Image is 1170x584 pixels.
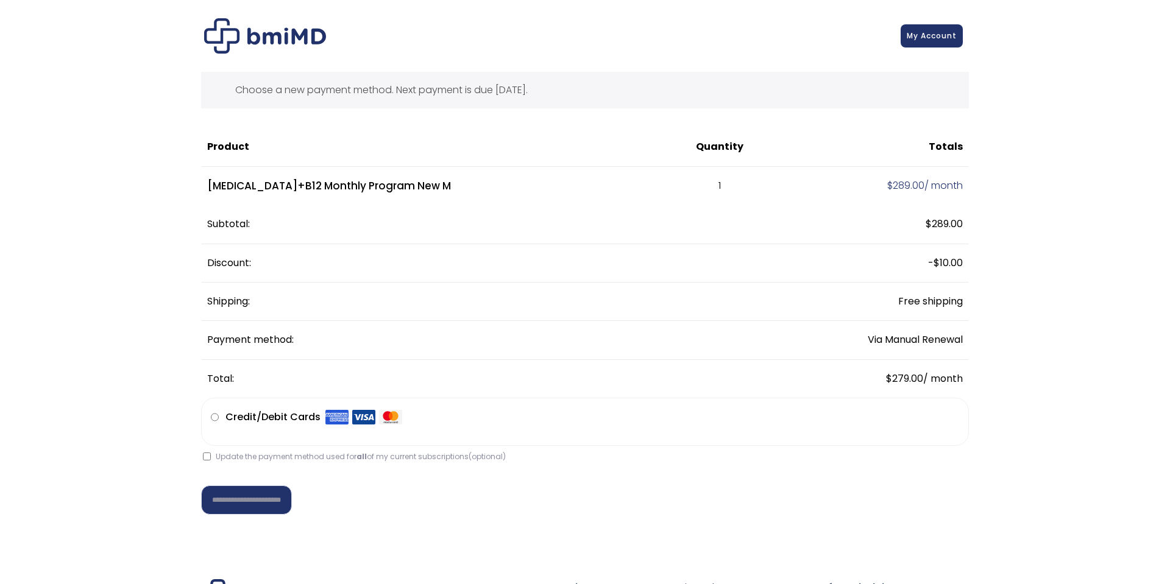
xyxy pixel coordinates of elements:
td: / month [774,167,969,206]
span: 279.00 [886,371,923,385]
td: [MEDICAL_DATA]+B12 Monthly Program New M [201,167,666,206]
span: $ [934,256,940,270]
img: Amex [325,409,349,425]
td: - [774,244,969,283]
strong: all [356,451,367,462]
th: Quantity [666,128,775,166]
span: $ [887,178,893,192]
th: Discount: [201,244,774,283]
span: (optional) [469,451,506,462]
span: 289.00 [926,217,963,231]
span: 289.00 [887,178,924,192]
img: Visa [352,409,375,425]
img: Checkout [204,18,326,54]
span: $ [886,371,892,385]
span: My Account [907,30,957,41]
th: Payment method: [201,321,774,359]
th: Subtotal: [201,205,774,244]
label: Credit/Debit Cards [225,407,402,427]
td: Via Manual Renewal [774,321,969,359]
th: Product [201,128,666,166]
label: Update the payment method used for of my current subscriptions [203,451,506,462]
img: Mastercard [379,409,402,425]
td: / month [774,360,969,398]
td: 1 [666,167,775,206]
input: Update the payment method used forallof my current subscriptions(optional) [203,452,211,460]
th: Total: [201,360,774,398]
div: Choose a new payment method. Next payment is due [DATE]. [201,72,969,108]
th: Shipping: [201,283,774,321]
th: Totals [774,128,969,166]
span: $ [926,217,932,231]
td: Free shipping [774,283,969,321]
a: My Account [901,24,963,47]
span: 10.00 [934,256,963,270]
